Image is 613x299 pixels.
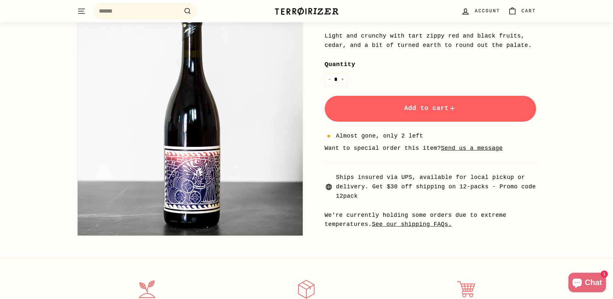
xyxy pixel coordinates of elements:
[325,73,334,86] button: Reduce item quantity by one
[404,105,457,112] span: Add to cart
[566,273,608,294] inbox-online-store-chat: Shopify online store chat
[325,144,536,153] li: Want to special order this item?
[325,60,536,69] label: Quantity
[325,31,536,50] div: Light and crunchy with tart zippy red and black fruits, cedar, and a bit of turned earth to round...
[372,221,452,227] a: See our shipping FAQs.
[504,2,540,21] a: Cart
[336,173,536,201] span: Ships insured via UPS, available for local pickup or delivery. Get $30 off shipping on 12-packs -...
[325,96,536,122] button: Add to cart
[338,73,347,86] button: Increase item quantity by one
[336,131,423,141] span: Almost gone, only 2 left
[475,7,500,15] span: Account
[325,211,536,229] div: We're currently holding some orders due to extreme temperatures.
[457,2,504,21] a: Account
[522,7,536,15] span: Cart
[441,145,503,151] a: Send us a message
[325,73,347,86] input: quantity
